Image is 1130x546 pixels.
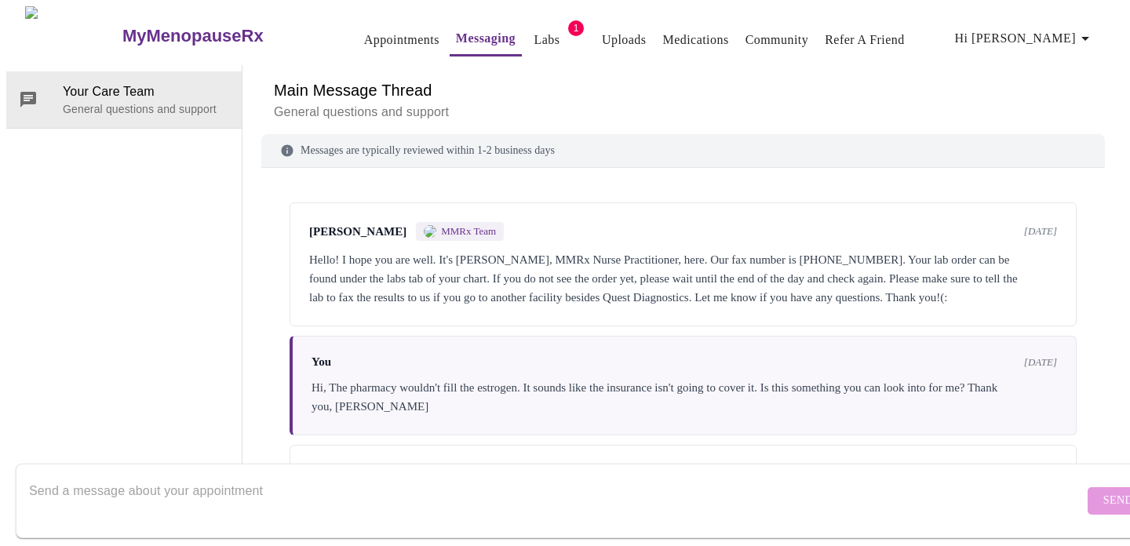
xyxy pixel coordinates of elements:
span: [DATE] [1024,225,1057,238]
span: Your Care Team [63,82,229,101]
div: Hello! I hope you are well. It's [PERSON_NAME], MMRx Nurse Practitioner, here. Our fax number is ... [309,250,1057,307]
button: Messaging [450,23,522,56]
button: Refer a Friend [818,24,911,56]
div: Hi, The pharmacy wouldn't fill the estrogen. It sounds like the insurance isn't going to cover it... [312,378,1057,416]
div: Your Care TeamGeneral questions and support [6,71,242,128]
a: Appointments [364,29,439,51]
span: Hi [PERSON_NAME] [955,27,1095,49]
p: General questions and support [274,103,1092,122]
span: 1 [568,20,584,36]
button: Community [739,24,815,56]
a: Messaging [456,27,516,49]
a: Uploads [602,29,647,51]
span: You [312,355,331,369]
button: Hi [PERSON_NAME] [949,23,1101,54]
a: Community [745,29,809,51]
button: Medications [657,24,735,56]
span: [PERSON_NAME] [309,225,406,238]
button: Uploads [596,24,653,56]
h6: Main Message Thread [274,78,1092,103]
div: Messages are typically reviewed within 1-2 business days [261,134,1105,168]
textarea: Send a message about your appointment [29,475,1084,526]
button: Labs [522,24,572,56]
p: General questions and support [63,101,229,117]
img: MyMenopauseRx Logo [25,6,120,65]
span: [DATE] [1024,356,1057,369]
a: Labs [534,29,560,51]
button: Appointments [358,24,446,56]
span: MMRx Team [441,225,496,238]
img: MMRX [424,225,436,238]
a: MyMenopauseRx [120,9,326,64]
a: Refer a Friend [825,29,905,51]
a: Medications [663,29,729,51]
h3: MyMenopauseRx [122,26,264,46]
